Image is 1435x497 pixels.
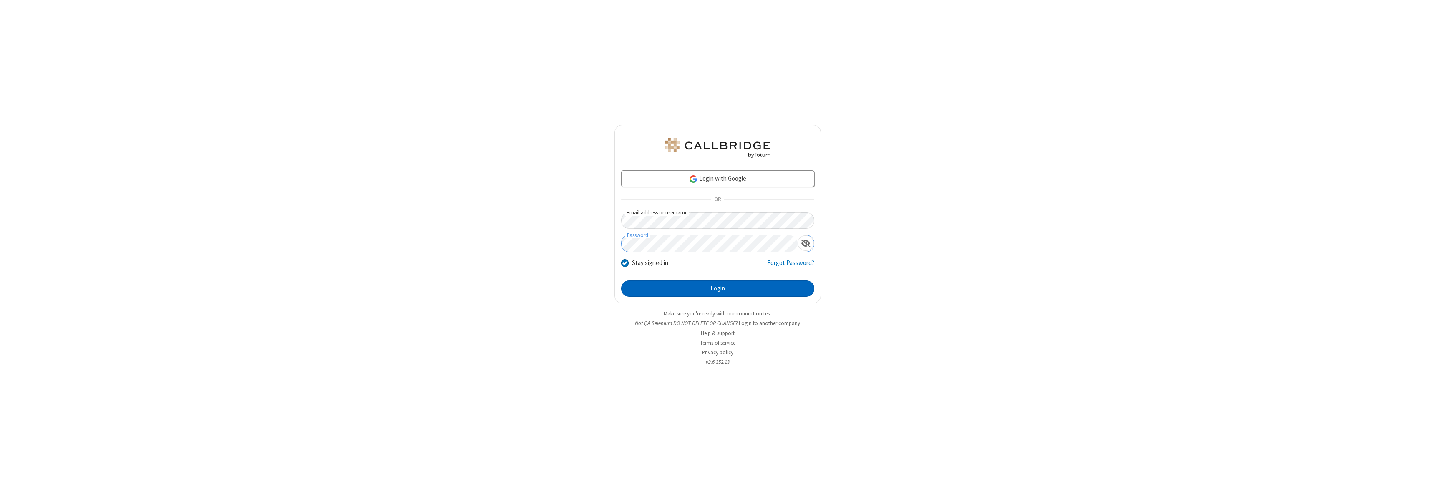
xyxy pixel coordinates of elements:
[621,280,814,297] button: Login
[689,174,698,184] img: google-icon.png
[622,235,798,252] input: Password
[739,319,800,327] button: Login to another company
[621,212,814,229] input: Email address or username
[664,310,771,317] a: Make sure you're ready with our connection test
[711,194,724,206] span: OR
[700,339,735,346] a: Terms of service
[798,235,814,251] div: Show password
[621,170,814,187] a: Login with Google
[702,349,733,356] a: Privacy policy
[701,330,735,337] a: Help & support
[614,358,821,366] li: v2.6.352.13
[614,319,821,327] li: Not QA Selenium DO NOT DELETE OR CHANGE?
[663,138,772,158] img: QA Selenium DO NOT DELETE OR CHANGE
[767,258,814,274] a: Forgot Password?
[632,258,668,268] label: Stay signed in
